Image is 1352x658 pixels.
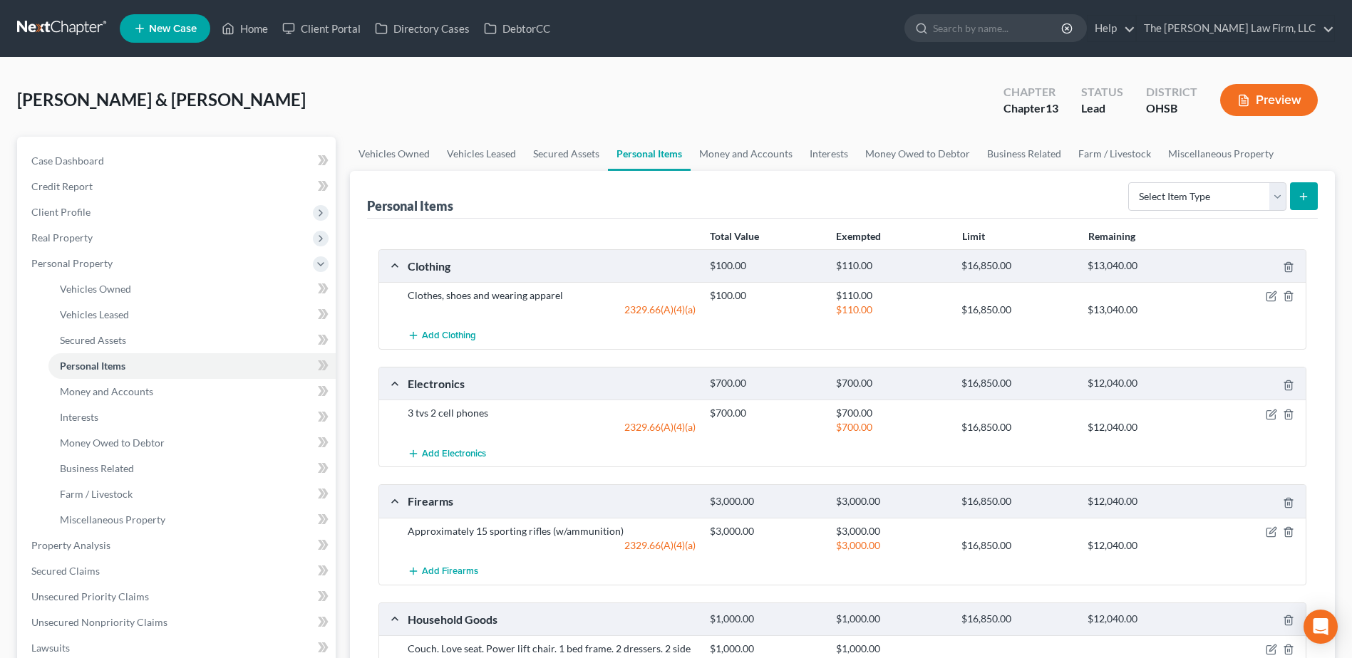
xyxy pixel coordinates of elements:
[408,440,486,466] button: Add Electronics
[438,137,525,171] a: Vehicles Leased
[20,174,336,199] a: Credit Report
[422,448,486,459] span: Add Electronics
[1081,100,1123,117] div: Lead
[1080,495,1207,508] div: $12,040.00
[48,507,336,533] a: Miscellaneous Property
[31,616,167,628] span: Unsecured Nonpriority Claims
[1088,16,1135,41] a: Help
[60,411,98,423] span: Interests
[20,584,336,610] a: Unsecured Priority Claims
[829,538,955,553] div: $3,000.00
[48,353,336,379] a: Personal Items
[801,137,857,171] a: Interests
[477,16,557,41] a: DebtorCC
[31,231,93,244] span: Real Property
[1046,101,1058,115] span: 13
[48,404,336,430] a: Interests
[350,137,438,171] a: Vehicles Owned
[1080,538,1207,553] div: $12,040.00
[954,538,1080,553] div: $16,850.00
[954,259,1080,273] div: $16,850.00
[1146,84,1197,100] div: District
[857,137,979,171] a: Money Owed to Debtor
[829,377,955,390] div: $700.00
[1080,420,1207,434] div: $12,040.00
[31,206,91,218] span: Client Profile
[368,16,477,41] a: Directory Cases
[829,259,955,273] div: $110.00
[367,197,453,214] div: Personal Items
[703,288,829,303] div: $100.00
[31,155,104,167] span: Case Dashboard
[60,308,129,320] span: Vehicles Leased
[703,406,829,420] div: $700.00
[31,257,113,269] span: Personal Property
[401,420,703,434] div: 2329.66(A)(4)(a)
[20,148,336,174] a: Case Dashboard
[31,180,93,192] span: Credit Report
[1080,259,1207,273] div: $13,040.00
[1081,84,1123,100] div: Status
[48,379,336,404] a: Money and Accounts
[60,334,126,346] span: Secured Assets
[962,230,985,242] strong: Limit
[608,137,691,171] a: Personal Items
[401,258,703,273] div: Clothing
[1080,377,1207,390] div: $12,040.00
[703,495,829,508] div: $3,000.00
[954,612,1080,626] div: $16,850.00
[1080,303,1207,317] div: $13,040.00
[17,89,306,110] span: [PERSON_NAME] & [PERSON_NAME]
[703,524,829,538] div: $3,000.00
[408,558,478,585] button: Add Firearms
[31,565,100,577] span: Secured Claims
[60,385,153,397] span: Money and Accounts
[954,303,1080,317] div: $16,850.00
[954,495,1080,508] div: $16,850.00
[401,406,703,420] div: 3 tvs 2 cell phones
[703,377,829,390] div: $700.00
[60,513,165,526] span: Miscellaneous Property
[829,612,955,626] div: $1,000.00
[60,283,131,295] span: Vehicles Owned
[1220,84,1318,116] button: Preview
[933,15,1063,41] input: Search by name...
[48,481,336,507] a: Farm / Livestock
[408,323,476,349] button: Add Clothing
[401,493,703,508] div: Firearms
[1003,100,1058,117] div: Chapter
[954,377,1080,390] div: $16,850.00
[1146,100,1197,117] div: OHSB
[31,642,70,654] span: Lawsuits
[710,230,759,242] strong: Total Value
[401,288,703,303] div: Clothes, shoes and wearing apparel
[60,462,134,474] span: Business Related
[1088,230,1135,242] strong: Remaining
[1304,610,1338,644] div: Open Intercom Messenger
[20,533,336,558] a: Property Analysis
[829,524,955,538] div: $3,000.00
[60,488,133,500] span: Farm / Livestock
[525,137,608,171] a: Secured Assets
[401,524,703,538] div: Approximately 15 sporting rifles (w/ammunition)
[1080,612,1207,626] div: $12,040.00
[1160,137,1282,171] a: Miscellaneous Property
[401,538,703,553] div: 2329.66(A)(4)(a)
[275,16,368,41] a: Client Portal
[48,328,336,353] a: Secured Assets
[954,420,1080,434] div: $16,850.00
[149,23,197,34] span: New Case
[401,376,703,391] div: Electronics
[401,303,703,317] div: 2329.66(A)(4)(a)
[48,430,336,456] a: Money Owed to Debtor
[1003,84,1058,100] div: Chapter
[703,259,829,273] div: $100.00
[1137,16,1334,41] a: The [PERSON_NAME] Law Firm, LLC
[829,303,955,317] div: $110.00
[829,288,955,303] div: $110.00
[422,330,476,342] span: Add Clothing
[20,610,336,635] a: Unsecured Nonpriority Claims
[215,16,275,41] a: Home
[48,456,336,481] a: Business Related
[829,420,955,434] div: $700.00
